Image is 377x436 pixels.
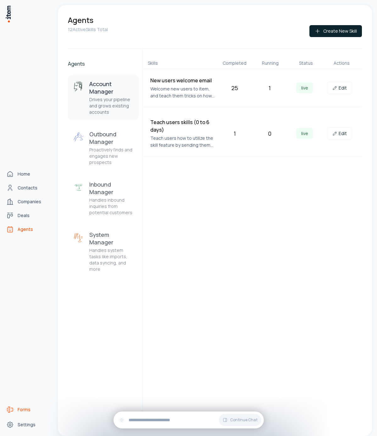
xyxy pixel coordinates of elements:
img: Outbound Manager [73,132,84,143]
span: live [296,128,313,139]
span: Home [18,171,30,177]
h3: System Manager [89,231,134,246]
p: 12 Active Skills Total [68,26,108,33]
span: live [296,82,313,93]
h3: Outbound Manager [89,130,134,145]
div: Completed [219,60,250,66]
p: Welcome new users to item, and teach them tricks on how to use the product. [150,85,215,99]
button: Outbound ManagerOutbound ManagerProactively finds and engages new prospects [68,125,139,171]
a: Companies [4,195,52,208]
h3: Account Manager [89,80,134,95]
span: Forms [18,406,30,413]
h4: New users welcome email [150,77,215,84]
a: Forms [4,403,52,416]
button: System ManagerSystem ManagerHandles system tasks like imports, data syncing, and more [68,226,139,277]
span: Continue Chat [230,417,258,422]
p: Handles system tasks like imports, data syncing, and more [89,247,134,272]
div: Actions [326,60,357,66]
button: Inbound ManagerInbound ManagerHandles inbound inquiries from potential customers [68,176,139,221]
p: Teach users how to utilize the skill feature by sending them emails that explain how the feature ... [150,135,215,149]
a: Agents [4,223,52,236]
div: Continue Chat [114,411,264,428]
button: Create New Skill [309,25,362,37]
div: 0 [255,129,285,138]
a: Settings [4,418,52,431]
div: 1 [255,84,285,92]
div: Skills [148,60,214,66]
div: 25 [220,84,250,92]
p: Drives your pipeline and grows existing accounts [89,96,134,115]
a: Contacts [4,182,52,194]
p: Handles inbound inquiries from potential customers [89,197,134,216]
img: Inbound Manager [73,182,84,193]
span: Contacts [18,185,37,191]
img: Account Manager [73,81,84,93]
span: Agents [18,226,33,232]
div: Running [255,60,286,66]
span: Deals [18,212,30,219]
span: Settings [18,422,36,428]
a: Home [4,168,52,180]
a: Edit [327,127,352,140]
a: Edit [327,82,352,94]
div: 1 [220,129,250,138]
span: Companies [18,199,41,205]
h3: Inbound Manager [89,181,134,196]
a: deals [4,209,52,222]
h4: Teach users skills (0 to 6 days) [150,118,215,134]
button: Continue Chat [219,414,261,426]
button: Account ManagerAccount ManagerDrives your pipeline and grows existing accounts [68,75,139,120]
img: Item Brain Logo [5,5,11,23]
div: Status [291,60,321,66]
img: System Manager [73,232,84,243]
h1: Agents [68,15,93,25]
h2: Agents [68,60,139,68]
p: Proactively finds and engages new prospects [89,147,134,166]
